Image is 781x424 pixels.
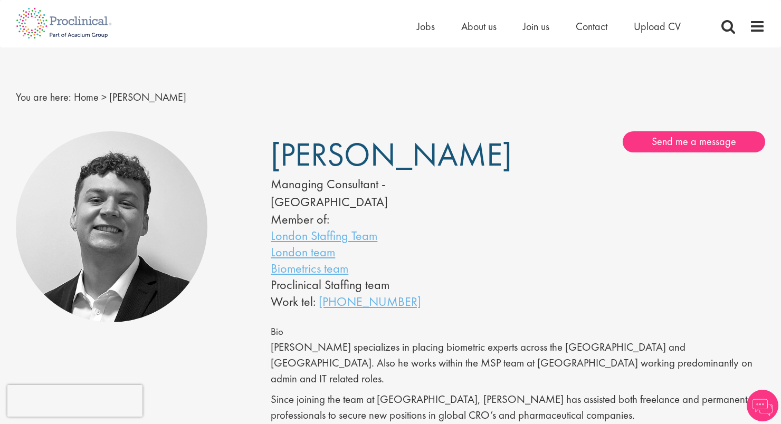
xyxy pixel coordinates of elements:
[109,90,186,104] span: [PERSON_NAME]
[271,340,765,387] p: [PERSON_NAME] specializes in placing biometric experts across the [GEOGRAPHIC_DATA] and [GEOGRAPH...
[271,260,348,276] a: Biometrics team
[417,20,435,33] a: Jobs
[271,276,486,293] li: Proclinical Staffing team
[747,390,778,421] img: Chatbot
[271,325,283,338] span: Bio
[101,90,107,104] span: >
[74,90,99,104] a: breadcrumb link
[271,133,512,176] span: [PERSON_NAME]
[271,293,316,310] span: Work tel:
[271,227,377,244] a: London Staffing Team
[634,20,681,33] a: Upload CV
[7,385,142,417] iframe: reCAPTCHA
[16,131,207,323] img: Tom Magenis
[271,211,329,227] label: Member of:
[523,20,549,33] a: Join us
[271,392,765,423] p: Since joining the team at [GEOGRAPHIC_DATA], [PERSON_NAME] has assisted both freelance and perman...
[271,244,335,260] a: London team
[271,175,486,211] div: Managing Consultant - [GEOGRAPHIC_DATA]
[576,20,607,33] a: Contact
[623,131,765,152] a: Send me a message
[16,90,71,104] span: You are here:
[319,293,421,310] a: [PHONE_NUMBER]
[461,20,497,33] a: About us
